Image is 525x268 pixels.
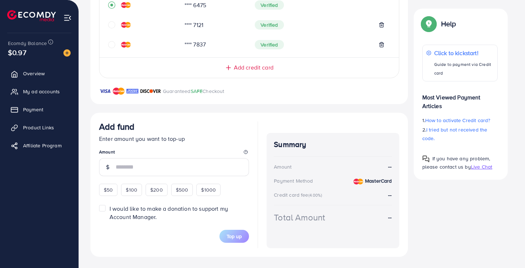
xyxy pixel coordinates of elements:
[99,149,249,158] legend: Amount
[255,0,284,10] span: Verified
[126,87,138,95] img: brand
[113,87,125,95] img: brand
[110,205,228,221] span: I would like to make a donation to support my Account Manager.
[126,186,137,193] span: $100
[422,126,488,142] span: I tried but not received the code.
[471,163,492,170] span: Live Chat
[425,117,490,124] span: How to activate Credit card?
[219,230,249,243] button: Top up
[104,186,113,193] span: $50
[494,236,520,263] iframe: Chat
[191,88,203,95] span: SAFE
[108,21,115,28] svg: circle
[121,2,131,8] img: credit
[227,233,242,240] span: Top up
[422,155,430,162] img: Popup guide
[353,179,363,184] img: credit
[121,42,131,48] img: credit
[23,124,54,131] span: Product Links
[388,213,392,222] strong: --
[422,17,435,30] img: Popup guide
[99,134,249,143] p: Enter amount you want to top-up
[5,102,73,117] a: Payment
[140,87,161,95] img: brand
[422,116,498,125] p: 1.
[5,84,73,99] a: My ad accounts
[23,88,60,95] span: My ad accounts
[274,163,292,170] div: Amount
[434,49,494,57] p: Click to kickstart!
[274,211,325,224] div: Total Amount
[274,140,392,149] h4: Summary
[108,1,115,9] svg: record circle
[99,87,111,95] img: brand
[163,87,224,95] p: Guaranteed Checkout
[255,40,284,49] span: Verified
[63,14,72,22] img: menu
[274,191,324,198] div: Credit card fee
[7,10,56,21] img: logo
[99,121,134,132] h3: Add fund
[63,49,71,57] img: image
[422,125,498,143] p: 2.
[5,66,73,81] a: Overview
[23,70,45,77] span: Overview
[201,186,216,193] span: $1000
[365,177,392,184] strong: MasterCard
[150,186,163,193] span: $200
[5,120,73,135] a: Product Links
[234,63,273,72] span: Add credit card
[5,138,73,153] a: Affiliate Program
[274,177,313,184] div: Payment Method
[121,22,131,28] img: credit
[108,41,115,48] svg: circle
[23,142,62,149] span: Affiliate Program
[255,20,284,30] span: Verified
[422,155,490,170] span: If you have any problem, please contact us by
[388,191,392,199] strong: --
[308,192,322,198] small: (4.00%)
[176,186,188,193] span: $500
[441,19,456,28] p: Help
[422,87,498,110] p: Most Viewed Payment Articles
[434,60,494,77] p: Guide to payment via Credit card
[8,40,47,47] span: Ecomdy Balance
[23,106,43,113] span: Payment
[388,162,392,171] strong: --
[8,47,26,58] span: $0.97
